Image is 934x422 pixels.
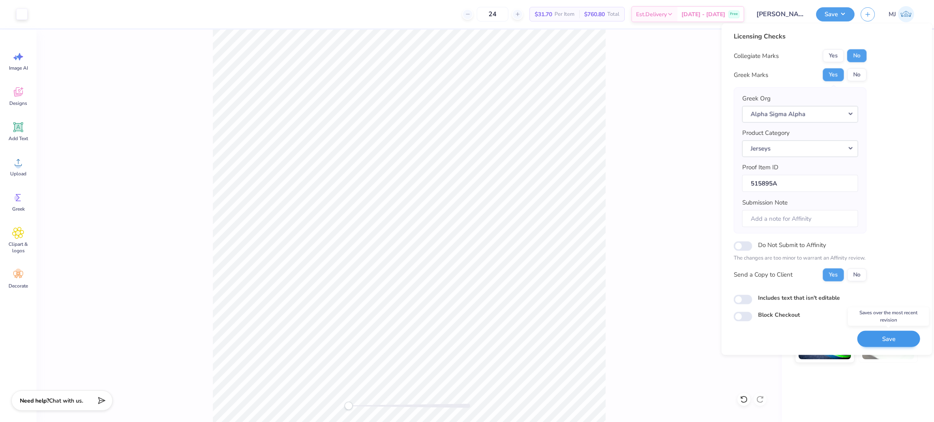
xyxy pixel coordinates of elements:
[742,128,790,138] label: Product Category
[823,268,844,281] button: Yes
[584,10,605,19] span: $760.80
[734,270,793,279] div: Send a Copy to Client
[742,106,858,122] button: Alpha Sigma Alpha
[758,310,800,319] label: Block Checkout
[730,11,738,17] span: Free
[12,206,25,212] span: Greek
[857,330,920,347] button: Save
[345,402,353,410] div: Accessibility label
[681,10,725,19] span: [DATE] - [DATE]
[898,6,914,22] img: Mark Joshua Mullasgo
[742,163,778,172] label: Proof Item ID
[535,10,552,19] span: $31.70
[636,10,667,19] span: Est. Delivery
[734,70,768,79] div: Greek Marks
[885,6,918,22] a: MJ
[823,68,844,81] button: Yes
[742,140,858,157] button: Jerseys
[742,198,788,207] label: Submission Note
[9,100,27,107] span: Designs
[742,94,771,103] label: Greek Org
[734,254,867,262] p: The changes are too minor to warrant an Affinity review.
[9,283,28,289] span: Decorate
[9,135,28,142] span: Add Text
[889,10,896,19] span: MJ
[758,240,826,250] label: Do Not Submit to Affinity
[847,49,867,62] button: No
[555,10,574,19] span: Per Item
[607,10,619,19] span: Total
[10,171,26,177] span: Upload
[758,293,840,302] label: Includes text that isn't editable
[848,307,929,326] div: Saves over the most recent revision
[742,210,858,227] input: Add a note for Affinity
[847,68,867,81] button: No
[734,32,867,41] div: Licensing Checks
[823,49,844,62] button: Yes
[750,6,810,22] input: Untitled Design
[734,51,779,60] div: Collegiate Marks
[816,7,855,21] button: Save
[477,7,508,21] input: – –
[49,397,83,405] span: Chat with us.
[5,241,32,254] span: Clipart & logos
[20,397,49,405] strong: Need help?
[9,65,28,71] span: Image AI
[847,268,867,281] button: No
